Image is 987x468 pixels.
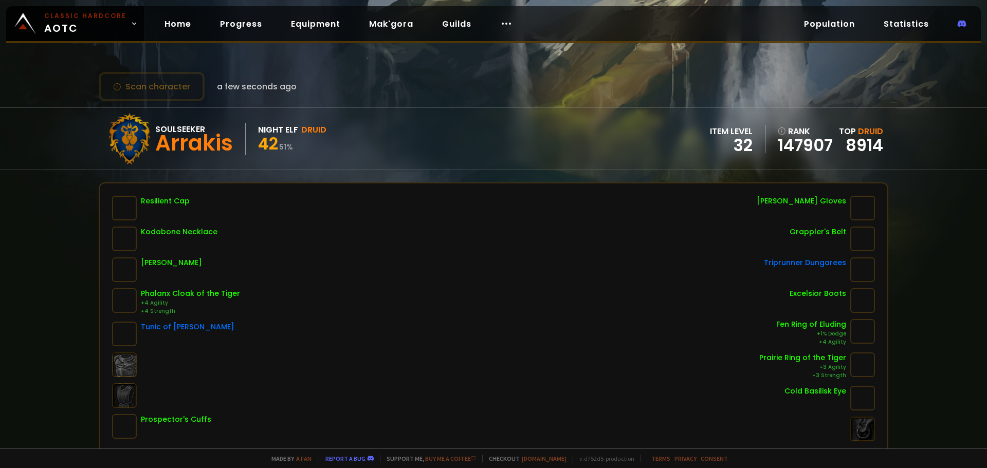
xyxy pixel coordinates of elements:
[776,319,846,330] div: Fen Ring of Eluding
[112,414,137,439] img: item-14561
[434,13,480,34] a: Guilds
[296,455,312,462] a: a fan
[112,196,137,220] img: item-14401
[141,196,190,207] div: Resilient Cap
[112,288,137,313] img: item-7419
[790,227,846,237] div: Grappler's Belt
[776,338,846,346] div: +4 Agility
[112,227,137,251] img: item-15690
[44,11,126,36] span: AOTC
[361,13,422,34] a: Mak'gora
[283,13,349,34] a: Equipment
[778,125,833,138] div: rank
[217,80,297,93] span: a few seconds ago
[380,455,476,462] span: Support me,
[846,134,883,157] a: 8914
[155,136,233,151] div: Arrakis
[759,352,846,363] div: Prairie Ring of the Tiger
[764,257,846,268] div: Triprunner Dungarees
[710,125,753,138] div: item level
[850,288,875,313] img: item-4109
[141,227,217,237] div: Kodobone Necklace
[44,11,126,21] small: Classic Hardcore
[141,414,211,425] div: Prospector's Cuffs
[141,288,240,299] div: Phalanx Cloak of the Tiger
[258,123,298,136] div: Night Elf
[757,196,846,207] div: [PERSON_NAME] Gloves
[482,455,566,462] span: Checkout
[6,6,144,41] a: Classic HardcoreAOTC
[850,257,875,282] img: item-9624
[141,299,240,307] div: +4 Agility
[425,455,476,462] a: Buy me a coffee
[790,288,846,299] div: Excelsior Boots
[155,123,233,136] div: Soulseeker
[325,455,365,462] a: Report a bug
[850,227,875,251] img: item-9687
[674,455,697,462] a: Privacy
[858,125,883,137] span: Druid
[850,196,875,220] img: item-4107
[112,322,137,346] img: item-2041
[301,123,326,136] div: Druid
[141,257,202,268] div: [PERSON_NAME]
[265,455,312,462] span: Made by
[850,386,875,410] img: item-5079
[759,363,846,371] div: +3 Agility
[112,257,137,282] img: item-4729
[701,455,728,462] a: Consent
[778,138,833,153] a: 147907
[279,142,293,152] small: 51 %
[776,330,846,338] div: +1% Dodge
[875,13,937,34] a: Statistics
[839,125,883,138] div: Top
[156,13,199,34] a: Home
[651,455,670,462] a: Terms
[710,138,753,153] div: 32
[573,455,634,462] span: v. d752d5 - production
[522,455,566,462] a: [DOMAIN_NAME]
[258,132,278,155] span: 42
[784,386,846,397] div: Cold Basilisk Eye
[99,72,205,101] button: Scan character
[796,13,863,34] a: Population
[212,13,270,34] a: Progress
[141,322,234,332] div: Tunic of [PERSON_NAME]
[850,319,875,344] img: item-12010
[759,371,846,380] div: +3 Strength
[850,352,875,377] img: item-12007
[141,307,240,315] div: +4 Strength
